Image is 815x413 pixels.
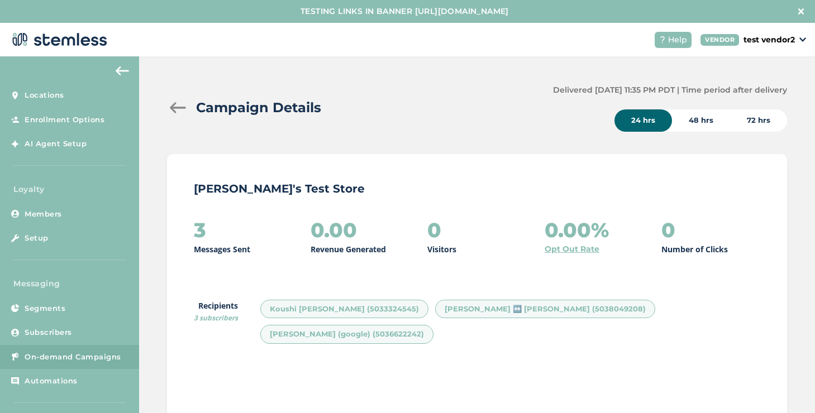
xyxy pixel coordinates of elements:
[700,34,739,46] div: VENDOR
[427,219,441,241] h2: 0
[116,66,129,75] img: icon-arrow-back-accent-c549486e.svg
[672,109,730,132] div: 48 hrs
[668,34,687,46] span: Help
[9,28,107,51] img: logo-dark-0685b13c.svg
[759,359,815,413] iframe: Chat Widget
[25,303,65,314] span: Segments
[427,243,456,255] p: Visitors
[798,8,804,14] img: icon-close-white-1ed751a3.svg
[659,36,666,43] img: icon-help-white-03924b79.svg
[196,98,321,118] h2: Campaign Details
[25,90,64,101] span: Locations
[545,219,609,241] h2: 0.00%
[743,34,795,46] p: test vendor2
[260,325,433,344] div: [PERSON_NAME] (google) (5036622242)
[553,84,787,96] label: Delivered [DATE] 11:35 PM PDT | Time period after delivery
[194,219,206,241] h2: 3
[730,109,787,132] div: 72 hrs
[194,313,238,323] span: 3 subscribers
[194,300,238,323] label: Recipients
[260,300,428,319] div: Koushi [PERSON_NAME] (5033324545)
[25,376,78,387] span: Automations
[194,181,760,196] p: [PERSON_NAME]'s Test Store
[25,327,72,338] span: Subscribers
[25,209,62,220] span: Members
[25,138,87,150] span: AI Agent Setup
[25,114,104,126] span: Enrollment Options
[311,243,386,255] p: Revenue Generated
[661,219,675,241] h2: 0
[435,300,655,319] div: [PERSON_NAME] ↔️ [PERSON_NAME] (5038049208)
[614,109,672,132] div: 24 hrs
[11,6,798,17] label: TESTING LINKS IN BANNER [URL][DOMAIN_NAME]
[799,37,806,42] img: icon_down-arrow-small-66adaf34.svg
[25,352,121,363] span: On-demand Campaigns
[661,243,728,255] p: Number of Clicks
[25,233,49,244] span: Setup
[194,243,250,255] p: Messages Sent
[545,243,599,255] a: Opt Out Rate
[311,219,357,241] h2: 0.00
